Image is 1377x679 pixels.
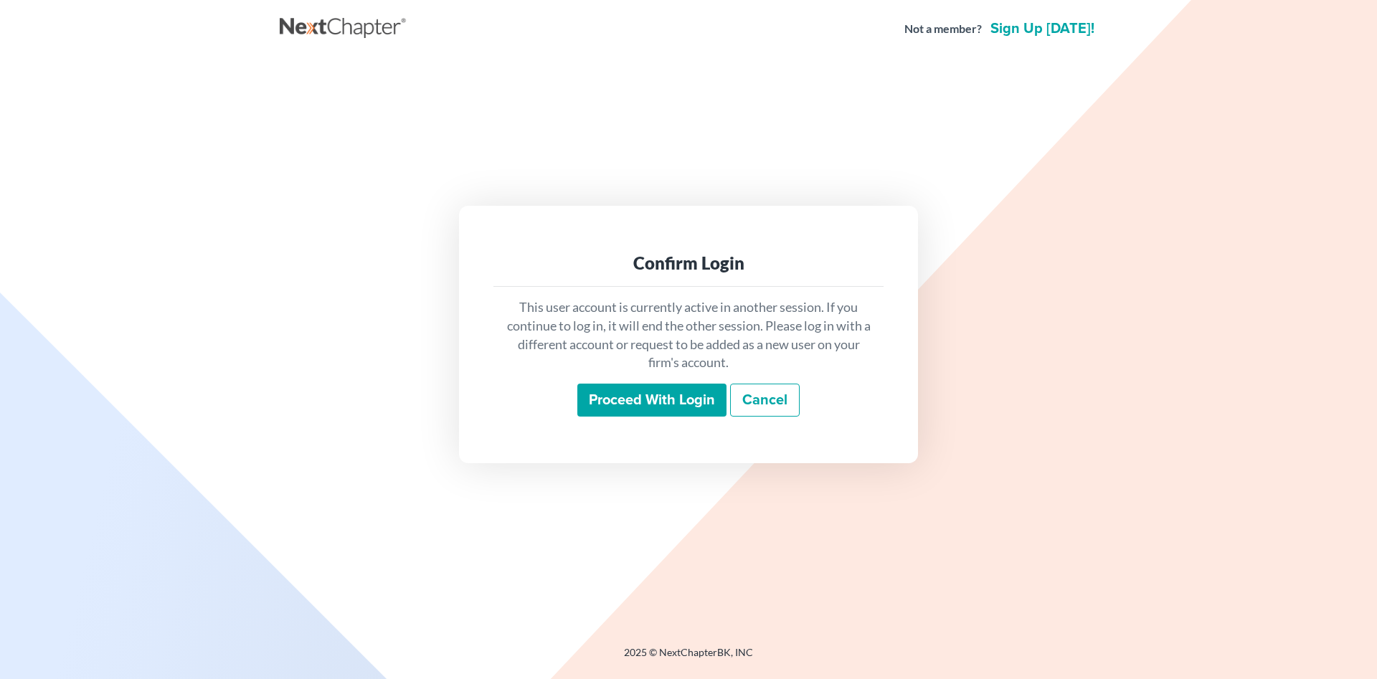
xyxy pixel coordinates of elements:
div: Confirm Login [505,252,872,275]
a: Cancel [730,384,800,417]
a: Sign up [DATE]! [988,22,1097,36]
p: This user account is currently active in another session. If you continue to log in, it will end ... [505,298,872,372]
div: 2025 © NextChapterBK, INC [280,645,1097,671]
input: Proceed with login [577,384,727,417]
strong: Not a member? [904,21,982,37]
